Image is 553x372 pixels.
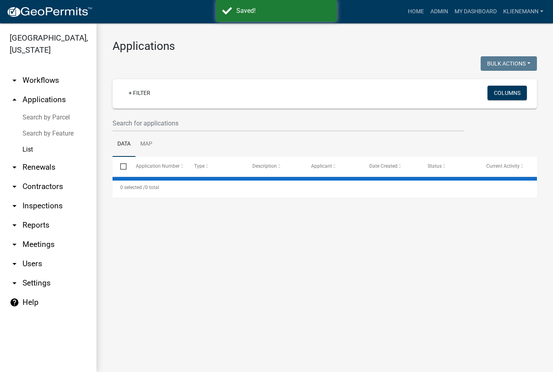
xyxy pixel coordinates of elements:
i: arrow_drop_down [10,201,19,211]
datatable-header-cell: Application Number [128,157,186,176]
i: arrow_drop_down [10,76,19,85]
a: Admin [427,4,451,19]
span: Description [252,163,277,169]
span: Applicant [311,163,332,169]
a: Home [405,4,427,19]
i: help [10,298,19,307]
span: Date Created [369,163,397,169]
span: Application Number [136,163,180,169]
button: Bulk Actions [481,56,537,71]
input: Search for applications [113,115,464,132]
i: arrow_drop_down [10,240,19,249]
a: My Dashboard [451,4,500,19]
span: Current Activity [486,163,520,169]
span: Status [428,163,442,169]
span: Type [194,163,205,169]
i: arrow_drop_down [10,259,19,269]
datatable-header-cell: Applicant [303,157,362,176]
datatable-header-cell: Description [245,157,303,176]
a: klienemann [500,4,547,19]
a: Map [135,132,157,157]
datatable-header-cell: Current Activity [479,157,537,176]
button: Columns [487,86,527,100]
datatable-header-cell: Date Created [362,157,420,176]
div: 0 total [113,177,537,197]
h3: Applications [113,39,537,53]
div: Saved! [236,6,331,16]
i: arrow_drop_down [10,162,19,172]
span: 0 selected / [120,185,145,190]
datatable-header-cell: Type [186,157,245,176]
datatable-header-cell: Status [420,157,478,176]
a: + Filter [122,86,157,100]
datatable-header-cell: Select [113,157,128,176]
i: arrow_drop_down [10,220,19,230]
i: arrow_drop_down [10,182,19,191]
a: Data [113,132,135,157]
i: arrow_drop_up [10,95,19,105]
i: arrow_drop_down [10,278,19,288]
